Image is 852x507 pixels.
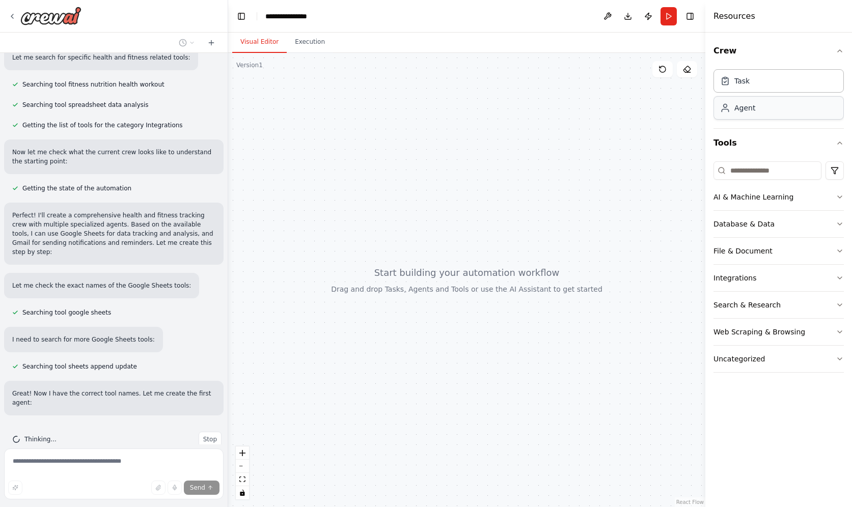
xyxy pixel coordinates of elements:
[184,481,219,495] button: Send
[175,37,199,49] button: Switch to previous chat
[199,432,222,447] button: Stop
[22,362,137,371] span: Searching tool sheets append update
[713,184,844,210] button: AI & Machine Learning
[287,32,333,53] button: Execution
[713,238,844,264] button: File & Document
[713,65,844,128] div: Crew
[151,481,166,495] button: Upload files
[12,335,155,344] p: I need to search for more Google Sheets tools:
[12,281,191,290] p: Let me check the exact names of the Google Sheets tools:
[20,7,81,25] img: Logo
[12,53,190,62] p: Let me search for specific health and fitness related tools:
[713,327,805,337] div: Web Scraping & Browsing
[8,481,22,495] button: Improve this prompt
[236,446,249,460] button: zoom in
[168,481,182,495] button: Click to speak your automation idea
[713,354,765,364] div: Uncategorized
[236,460,249,473] button: zoom out
[713,219,775,229] div: Database & Data
[734,76,750,86] div: Task
[12,148,215,166] p: Now let me check what the current crew looks like to understand the starting point:
[713,211,844,237] button: Database & Data
[676,499,704,505] a: React Flow attribution
[22,121,183,129] span: Getting the list of tools for the category Integrations
[236,486,249,499] button: toggle interactivity
[713,292,844,318] button: Search & Research
[22,80,164,89] span: Searching tool fitness nutrition health workout
[236,473,249,486] button: fit view
[203,435,217,443] span: Stop
[713,157,844,381] div: Tools
[713,300,781,310] div: Search & Research
[236,61,263,69] div: Version 1
[713,10,755,22] h4: Resources
[713,319,844,345] button: Web Scraping & Browsing
[265,11,318,21] nav: breadcrumb
[234,9,249,23] button: Hide left sidebar
[24,435,57,443] span: Thinking...
[713,246,773,256] div: File & Document
[22,184,131,192] span: Getting the state of the automation
[734,103,755,113] div: Agent
[12,389,215,407] p: Great! Now I have the correct tool names. Let me create the first agent:
[236,446,249,499] div: React Flow controls
[683,9,697,23] button: Hide right sidebar
[713,192,793,202] div: AI & Machine Learning
[190,484,205,492] span: Send
[232,32,287,53] button: Visual Editor
[713,346,844,372] button: Uncategorized
[713,265,844,291] button: Integrations
[12,211,215,257] p: Perfect! I'll create a comprehensive health and fitness tracking crew with multiple specialized a...
[22,101,149,109] span: Searching tool spreadsheet data analysis
[713,37,844,65] button: Crew
[22,308,111,317] span: Searching tool google sheets
[203,37,219,49] button: Start a new chat
[713,273,756,283] div: Integrations
[713,129,844,157] button: Tools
